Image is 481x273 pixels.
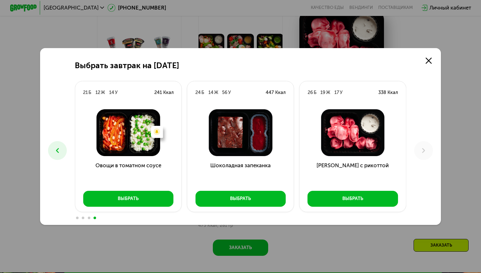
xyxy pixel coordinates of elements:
div: 26 [308,89,313,96]
img: Овощи в томатном соусе [80,109,176,156]
div: У [340,89,343,96]
div: Ж [101,89,105,96]
button: Выбрать [195,191,286,207]
div: Ж [326,89,330,96]
div: 241 Ккал [154,89,174,96]
button: Выбрать [83,191,173,207]
div: У [228,89,231,96]
div: Б [88,89,91,96]
div: У [115,89,118,96]
div: Б [201,89,204,96]
img: Тортеллини с рикоттой [305,109,401,156]
button: Выбрать [308,191,398,207]
div: 12 [95,89,100,96]
div: 338 Ккал [378,89,398,96]
div: 21 [83,89,88,96]
h3: [PERSON_NAME] с рикоттой [299,162,406,186]
img: Шоколадная запеканка [193,109,289,156]
div: 14 [109,89,114,96]
h3: Шоколадная запеканка [187,162,294,186]
div: Выбрать [342,195,363,202]
div: 56 [222,89,227,96]
div: Выбрать [230,195,251,202]
div: 24 [195,89,201,96]
h2: Выбрать завтрак на [DATE] [75,61,179,70]
div: Ж [214,89,218,96]
div: Б [314,89,317,96]
div: 14 [208,89,213,96]
h3: Овощи в томатном соусе [75,162,182,186]
div: 19 [320,89,325,96]
div: Выбрать [118,195,139,202]
div: 17 [334,89,339,96]
div: 447 Ккал [266,89,286,96]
